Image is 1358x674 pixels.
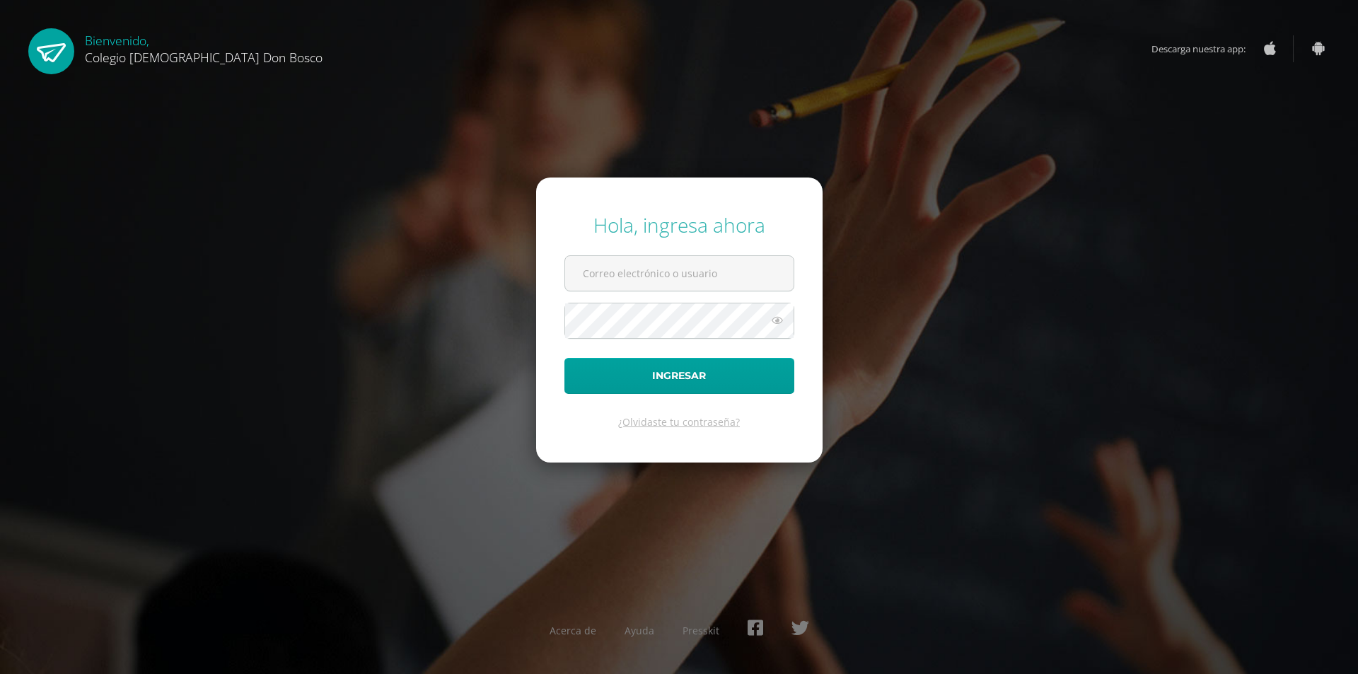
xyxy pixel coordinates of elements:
[565,256,794,291] input: Correo electrónico o usuario
[683,624,719,637] a: Presskit
[564,211,794,238] div: Hola, ingresa ahora
[85,28,323,66] div: Bienvenido,
[625,624,654,637] a: Ayuda
[564,358,794,394] button: Ingresar
[85,49,323,66] span: Colegio [DEMOGRAPHIC_DATA] Don Bosco
[618,415,740,429] a: ¿Olvidaste tu contraseña?
[550,624,596,637] a: Acerca de
[1151,35,1260,62] span: Descarga nuestra app:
